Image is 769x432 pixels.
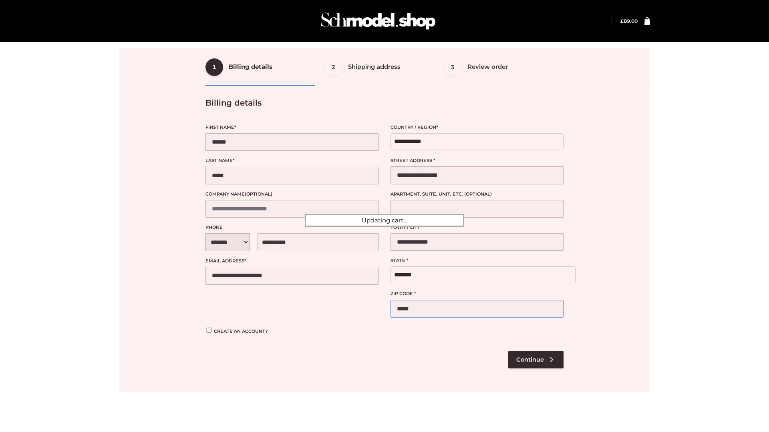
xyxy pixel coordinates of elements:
span: £ [620,18,624,24]
img: Schmodel Admin 964 [318,5,438,37]
a: £89.00 [620,18,638,24]
div: Updating cart... [305,214,464,227]
bdi: 89.00 [620,18,638,24]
